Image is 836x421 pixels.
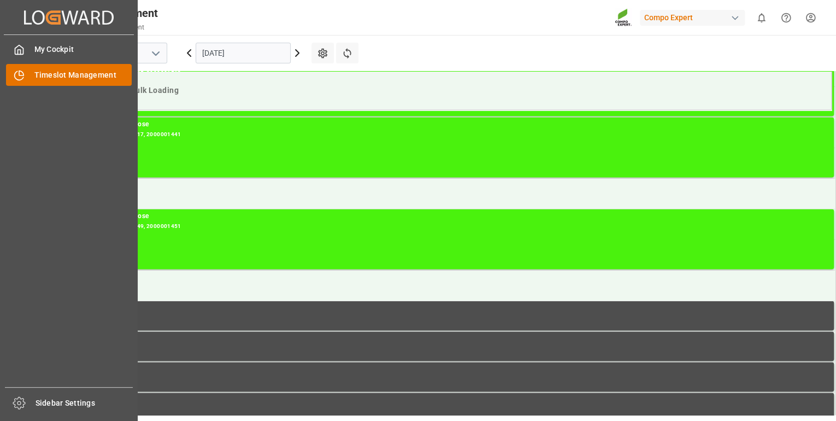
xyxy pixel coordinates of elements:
a: Timeslot Management [6,64,132,85]
div: loading capacity [83,303,829,314]
a: My Cockpit [6,39,132,60]
button: open menu [147,45,163,62]
span: My Cockpit [34,44,132,55]
button: Help Center [774,5,798,30]
div: loading capacity [83,334,829,344]
button: Compo Expert [640,7,749,28]
div: Nitric Acid Bulk Loading [85,80,822,101]
div: Salpetersäure 53 lose [83,119,829,130]
span: Sidebar Settings [36,397,133,409]
button: show 0 new notifications [749,5,774,30]
div: Salpetersäure 53 lose [83,211,829,222]
div: loading capacity [83,364,829,375]
img: Screenshot%202023-09-29%20at%2010.02.21.png_1712312052.png [615,8,632,27]
div: loading capacity [83,395,829,406]
div: Compo Expert [640,10,745,26]
input: DD.MM.YYYY [196,43,291,63]
div: Main ref : 6100001749, 2000001451 [83,222,829,231]
span: Timeslot Management [34,69,132,81]
div: Main ref : 6100001717, 2000001441 [83,130,829,139]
